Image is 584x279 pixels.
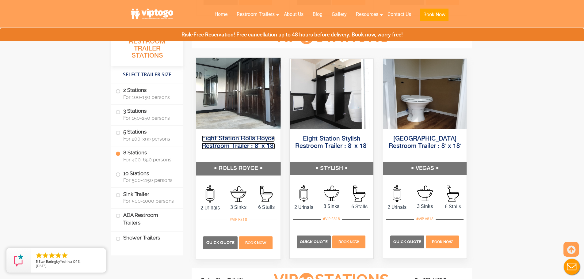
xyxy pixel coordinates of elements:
[111,69,183,81] h4: Select Trailer Size
[324,186,339,201] img: an icon of sink
[295,136,368,149] a: Eight Station Stylish Restroom Trailer : 8′ x 18′
[345,203,373,210] span: 6 Stalls
[116,84,179,103] label: 2 Stations
[42,252,49,259] li: 
[36,259,38,264] span: 5
[60,259,81,264] span: Yeshiva Of S.
[559,254,584,279] button: Live Chat
[116,146,179,165] label: 8 Stations
[425,239,460,244] a: Book Now
[123,177,176,183] span: For 500-1150 persons
[300,239,328,244] span: Quick Quote
[224,203,252,211] span: 3 Sinks
[264,28,399,45] h3: VIP Stations
[414,215,436,223] div: #VIP V818
[338,240,359,244] span: Book Now
[299,30,314,44] span: 8
[116,105,179,124] label: 3 Stations
[116,126,179,145] label: 5 Stations
[116,209,179,229] label: ADA Restroom Trailers
[318,203,345,210] span: 3 Sinks
[252,203,281,211] span: 6 Stalls
[201,135,275,149] a: Eight Station Rolls Royce Restroom Trailer : 8′ x 18′
[123,94,176,100] span: For 100-150 persons
[279,8,308,21] a: About Us
[61,252,68,259] li: 
[232,8,279,21] a: Restroom Trailers
[416,8,453,25] a: Book Now
[196,58,280,129] img: An image of 8 station shower outside view
[308,8,327,21] a: Blog
[389,136,461,149] a: [GEOGRAPHIC_DATA] Restroom Trailer : 8′ x 18′
[238,239,273,245] a: Book Now
[411,203,439,210] span: 3 Sinks
[447,186,459,202] img: an icon of stall
[196,162,280,175] h5: ROLLS ROYCE
[290,162,373,175] h5: STYLISH
[290,59,373,129] img: An image of 8 station shower outside view
[35,252,43,259] li: 
[432,240,453,244] span: Book Now
[116,188,179,207] label: Sink Trailer
[420,9,448,21] button: Book Now
[300,185,308,202] img: an icon of urinal
[36,263,47,268] span: [DATE]
[111,29,183,66] h3: All Portable Restroom Trailer Stations
[116,167,179,186] label: 10 Stations
[353,186,365,202] img: an icon of stall
[321,215,342,223] div: #VIP S818
[123,157,176,163] span: For 400-650 persons
[206,240,235,245] span: Quick Quote
[13,254,25,266] img: Review Rating
[383,8,416,21] a: Contact Us
[390,239,425,244] a: Quick Quote
[36,260,101,264] span: by
[230,186,246,202] img: an icon of sink
[55,252,62,259] li: 
[123,115,176,121] span: For 150-250 persons
[297,239,332,244] a: Quick Quote
[290,204,318,211] span: 2 Urinals
[393,185,401,202] img: an icon of urinal
[245,240,266,245] span: Book Now
[123,136,176,142] span: For 200-399 persons
[210,8,232,21] a: Home
[417,186,433,201] img: an icon of sink
[332,239,366,244] a: Book Now
[393,239,421,244] span: Quick Quote
[196,204,224,211] span: 2 Urinals
[227,215,249,223] div: #VIP R818
[123,198,176,204] span: For 500-1000 persons
[206,185,214,202] img: an icon of urinal
[439,203,467,210] span: 6 Stalls
[383,204,411,211] span: 2 Urinals
[383,162,467,175] h5: VEGAS
[383,59,467,129] img: An image of 8 station shower outside view
[327,8,351,21] a: Gallery
[39,259,56,264] span: Star Rating
[260,186,272,202] img: an icon of stall
[116,232,179,245] label: Shower Trailers
[351,8,383,21] a: Resources
[48,252,55,259] li: 
[203,239,238,245] a: Quick Quote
